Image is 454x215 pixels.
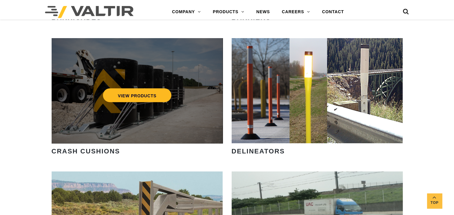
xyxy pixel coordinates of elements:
[276,6,316,18] a: CAREERS
[207,6,250,18] a: PRODUCTS
[427,199,442,206] span: Top
[427,193,442,208] a: Top
[232,147,285,155] strong: DELINEATORS
[316,6,350,18] a: CONTACT
[103,88,171,102] a: VIEW PRODUCTS
[52,147,120,155] strong: CRASH CUSHIONS
[250,6,276,18] a: NEWS
[166,6,207,18] a: COMPANY
[45,6,134,18] img: Valtir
